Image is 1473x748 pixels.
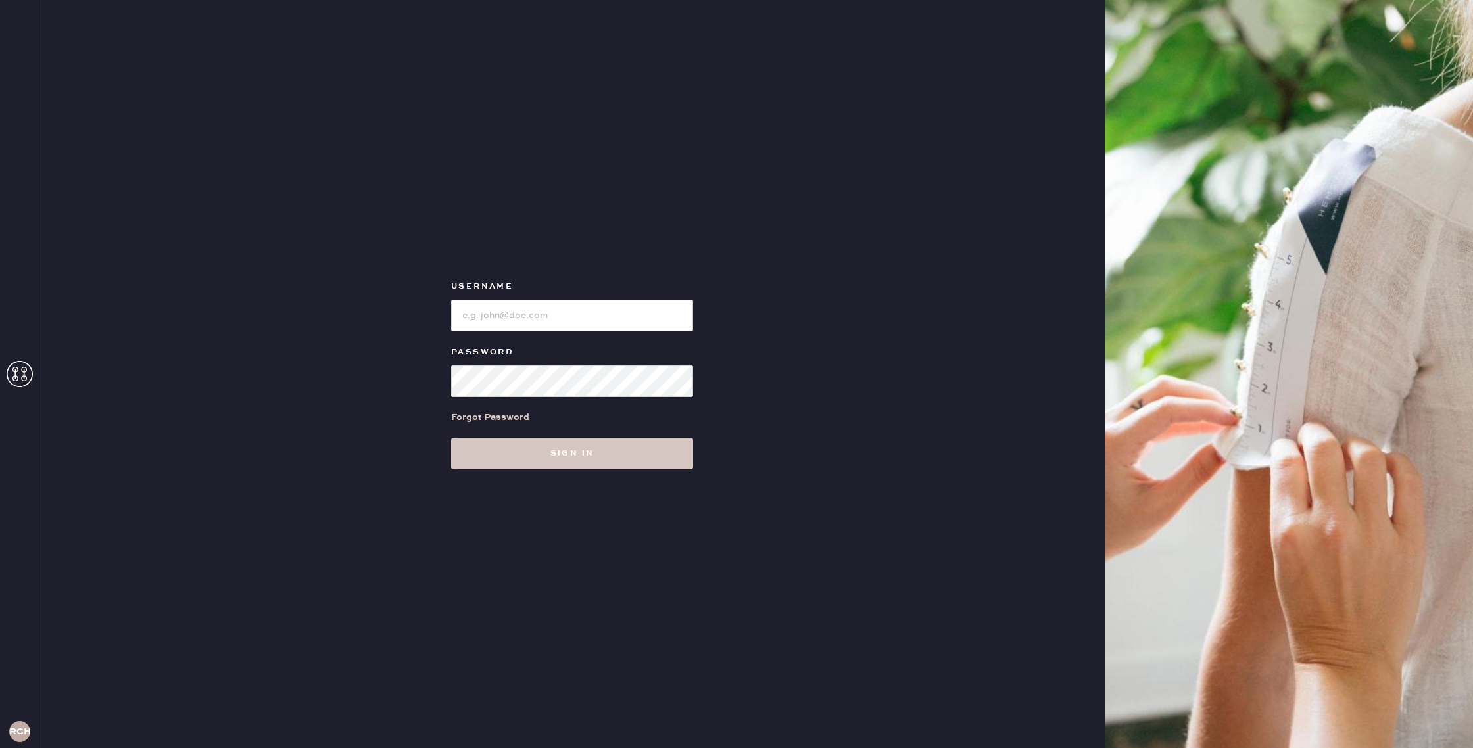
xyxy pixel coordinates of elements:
[451,438,693,469] button: Sign in
[9,727,30,736] h3: RCHA
[451,397,529,438] a: Forgot Password
[451,410,529,425] div: Forgot Password
[451,300,693,331] input: e.g. john@doe.com
[451,279,693,294] label: Username
[451,344,693,360] label: Password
